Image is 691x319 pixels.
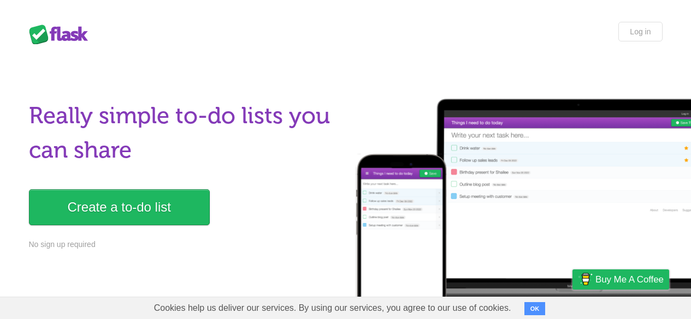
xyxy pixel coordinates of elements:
[29,239,339,250] p: No sign up required
[29,99,339,167] h1: Really simple to-do lists you can share
[524,302,546,315] button: OK
[572,269,669,290] a: Buy me a coffee
[618,22,662,41] a: Log in
[595,270,664,289] span: Buy me a coffee
[578,270,593,288] img: Buy me a coffee
[29,25,95,44] div: Flask Lists
[143,297,522,319] span: Cookies help us deliver our services. By using our services, you agree to our use of cookies.
[29,189,210,225] a: Create a to-do list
